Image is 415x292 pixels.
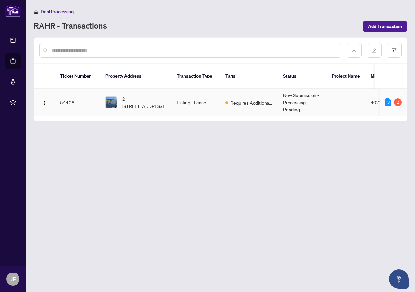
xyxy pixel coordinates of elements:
[5,5,21,17] img: logo
[55,89,100,116] td: 54408
[55,64,100,89] th: Ticket Number
[34,20,107,32] a: RAHR - Transactions
[42,100,47,106] img: Logo
[172,64,220,89] th: Transaction Type
[387,43,402,58] button: filter
[41,9,74,15] span: Deal Processing
[326,89,365,116] td: -
[172,89,220,116] td: Listing - Lease
[326,64,365,89] th: Project Name
[34,9,38,14] span: home
[278,89,326,116] td: New Submission - Processing Pending
[368,21,402,32] span: Add Transaction
[220,64,278,89] th: Tags
[371,99,394,105] span: 40771849
[365,64,404,89] th: MLS #
[39,97,50,108] button: Logo
[106,97,117,108] img: thumbnail-img
[10,274,16,284] span: JF
[372,48,376,53] span: edit
[389,269,409,289] button: Open asap
[352,48,356,53] span: download
[392,48,397,53] span: filter
[347,43,362,58] button: download
[231,99,273,106] span: Requires Additional Docs
[367,43,382,58] button: edit
[278,64,326,89] th: Status
[394,98,402,106] div: 2
[385,98,391,106] div: 3
[100,64,172,89] th: Property Address
[122,95,166,109] span: 2-[STREET_ADDRESS]
[363,21,407,32] button: Add Transaction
